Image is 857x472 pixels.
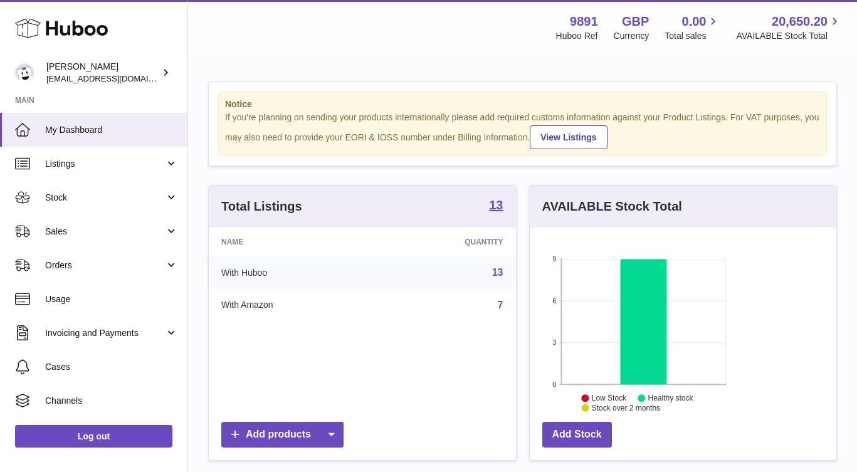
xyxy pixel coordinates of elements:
span: Cases [45,361,178,373]
td: With Amazon [209,289,377,322]
text: 9 [552,255,556,263]
text: Healthy stock [648,394,693,402]
span: Total sales [665,30,720,42]
span: Stock [45,192,165,204]
a: Log out [15,425,172,448]
span: Orders [45,260,165,271]
h3: Total Listings [221,198,302,215]
a: 13 [492,267,503,278]
span: My Dashboard [45,124,178,136]
a: 7 [498,300,503,310]
th: Name [209,228,377,256]
span: 20,650.20 [772,13,828,30]
span: Channels [45,395,178,407]
a: 13 [489,199,503,214]
th: Quantity [377,228,516,256]
span: 0.00 [682,13,707,30]
strong: Notice [225,98,820,110]
img: ro@thebitterclub.co.uk [15,63,34,82]
text: 6 [552,297,556,305]
span: Invoicing and Payments [45,327,165,339]
div: Currency [614,30,649,42]
span: Sales [45,226,165,238]
td: With Huboo [209,256,377,289]
strong: GBP [622,13,649,30]
h3: AVAILABLE Stock Total [542,198,682,215]
div: If you're planning on sending your products internationally please add required customs informati... [225,112,820,149]
a: View Listings [530,125,607,149]
a: Add products [221,422,344,448]
span: Listings [45,158,165,170]
text: 0 [552,380,556,388]
text: 3 [552,338,556,346]
span: AVAILABLE Stock Total [736,30,842,42]
strong: 13 [489,199,503,211]
a: 20,650.20 AVAILABLE Stock Total [736,13,842,42]
a: Add Stock [542,422,612,448]
div: Huboo Ref [556,30,598,42]
div: [PERSON_NAME] [46,61,159,85]
span: Usage [45,293,178,305]
strong: 9891 [570,13,598,30]
text: Low Stock [591,394,626,402]
text: Stock over 2 months [591,404,660,412]
a: 0.00 Total sales [665,13,720,42]
span: [EMAIL_ADDRESS][DOMAIN_NAME] [46,73,184,83]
